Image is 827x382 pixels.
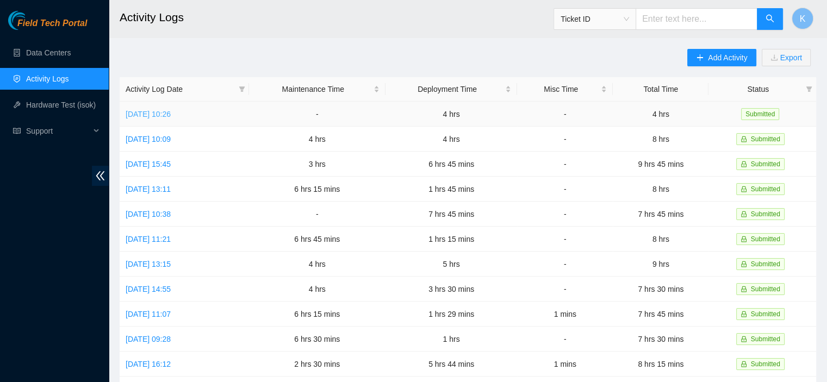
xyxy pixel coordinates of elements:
[385,102,517,127] td: 4 hrs
[17,18,87,29] span: Field Tech Portal
[741,136,747,142] span: lock
[708,52,747,64] span: Add Activity
[517,302,613,327] td: 1 mins
[26,101,96,109] a: Hardware Test (isok)
[126,110,171,118] a: [DATE] 10:26
[613,202,708,227] td: 7 hrs 45 mins
[26,120,90,142] span: Support
[561,11,629,27] span: Ticket ID
[613,102,708,127] td: 4 hrs
[751,310,780,318] span: Submitted
[800,12,806,26] span: K
[751,135,780,143] span: Submitted
[636,8,757,30] input: Enter text here...
[751,235,780,243] span: Submitted
[751,285,780,293] span: Submitted
[249,177,385,202] td: 6 hrs 15 mins
[613,177,708,202] td: 8 hrs
[741,236,747,242] span: lock
[249,127,385,152] td: 4 hrs
[385,227,517,252] td: 1 hrs 15 mins
[517,252,613,277] td: -
[385,152,517,177] td: 6 hrs 45 mins
[8,11,55,30] img: Akamai Technologies
[613,302,708,327] td: 7 hrs 45 mins
[741,161,747,167] span: lock
[517,227,613,252] td: -
[126,310,171,318] a: [DATE] 11:07
[741,211,747,217] span: lock
[126,360,171,368] a: [DATE] 16:12
[249,302,385,327] td: 6 hrs 15 mins
[126,260,171,268] a: [DATE] 13:15
[751,185,780,193] span: Submitted
[751,360,780,368] span: Submitted
[126,135,171,143] a: [DATE] 10:09
[687,49,756,66] button: plusAdd Activity
[613,327,708,352] td: 7 hrs 30 mins
[249,102,385,127] td: -
[806,86,812,92] span: filter
[249,277,385,302] td: 4 hrs
[613,152,708,177] td: 9 hrs 45 mins
[517,202,613,227] td: -
[385,327,517,352] td: 1 hrs
[613,352,708,377] td: 8 hrs 15 mins
[239,86,245,92] span: filter
[613,227,708,252] td: 8 hrs
[751,210,780,218] span: Submitted
[385,252,517,277] td: 5 hrs
[249,352,385,377] td: 2 hrs 30 mins
[766,14,774,24] span: search
[741,186,747,192] span: lock
[751,260,780,268] span: Submitted
[741,108,779,120] span: Submitted
[762,49,811,66] button: downloadExport
[13,127,21,135] span: read
[792,8,813,29] button: K
[126,285,171,293] a: [DATE] 14:55
[517,327,613,352] td: -
[126,335,171,343] a: [DATE] 09:28
[517,102,613,127] td: -
[517,127,613,152] td: -
[8,20,87,34] a: Akamai TechnologiesField Tech Portal
[126,185,171,193] a: [DATE] 13:11
[249,327,385,352] td: 6 hrs 30 mins
[613,277,708,302] td: 7 hrs 30 mins
[237,81,247,97] span: filter
[385,127,517,152] td: 4 hrs
[26,74,69,83] a: Activity Logs
[613,77,708,102] th: Total Time
[385,352,517,377] td: 5 hrs 44 mins
[126,160,171,168] a: [DATE] 15:45
[804,81,814,97] span: filter
[751,160,780,168] span: Submitted
[741,261,747,267] span: lock
[613,127,708,152] td: 8 hrs
[517,177,613,202] td: -
[26,48,71,57] a: Data Centers
[757,8,783,30] button: search
[517,152,613,177] td: -
[385,302,517,327] td: 1 hrs 29 mins
[92,166,109,186] span: double-left
[249,252,385,277] td: 4 hrs
[385,177,517,202] td: 1 hrs 45 mins
[385,202,517,227] td: 7 hrs 45 mins
[385,277,517,302] td: 3 hrs 30 mins
[751,335,780,343] span: Submitted
[741,311,747,317] span: lock
[126,210,171,218] a: [DATE] 10:38
[249,202,385,227] td: -
[249,227,385,252] td: 6 hrs 45 mins
[714,83,801,95] span: Status
[249,152,385,177] td: 3 hrs
[741,361,747,367] span: lock
[517,277,613,302] td: -
[126,83,234,95] span: Activity Log Date
[696,54,704,62] span: plus
[741,286,747,292] span: lock
[613,252,708,277] td: 9 hrs
[126,235,171,243] a: [DATE] 11:21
